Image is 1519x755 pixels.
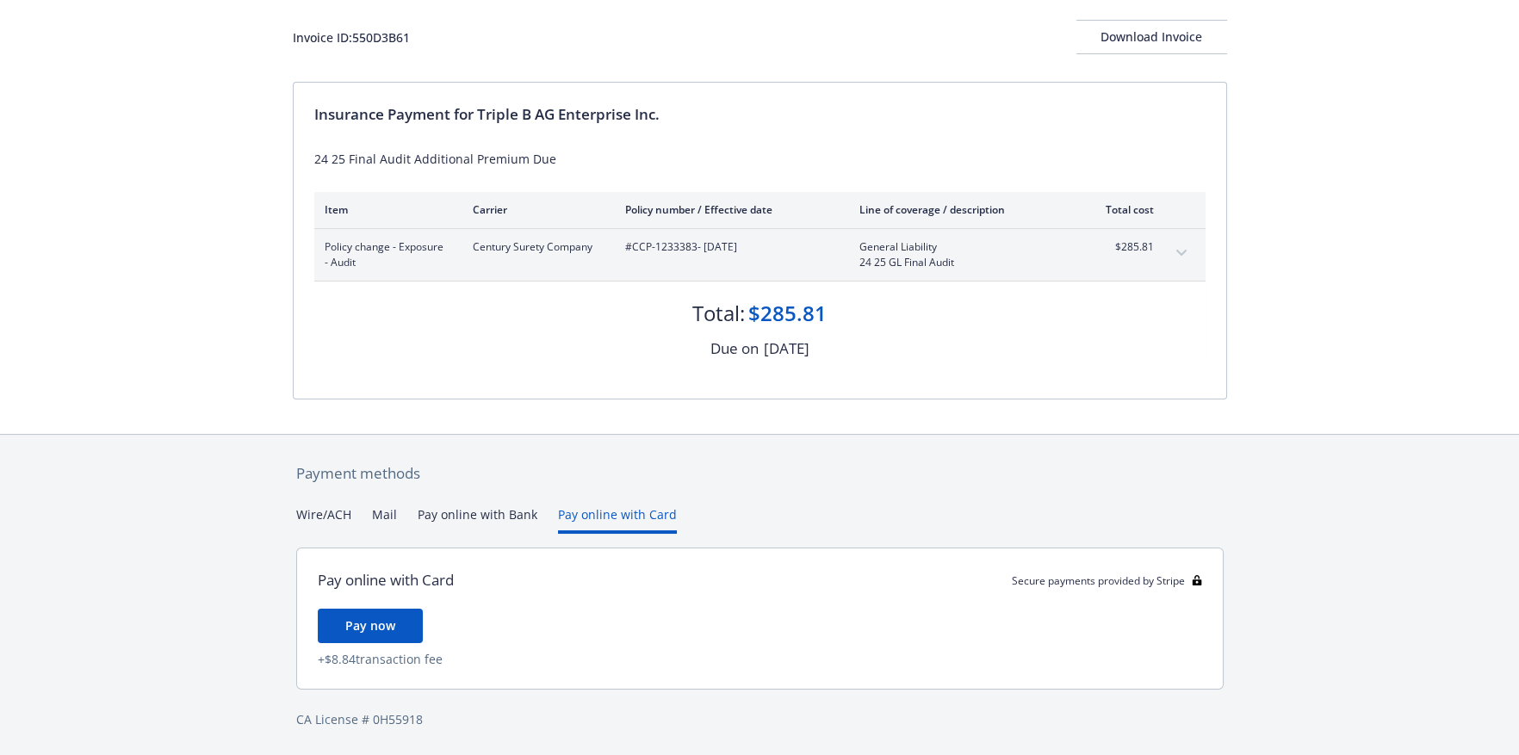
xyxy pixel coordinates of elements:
span: $285.81 [1089,239,1154,255]
button: Mail [372,505,397,534]
div: [DATE] [764,337,809,360]
button: Pay online with Card [558,505,677,534]
span: Century Surety Company [473,239,598,255]
div: Invoice ID: 550D3B61 [293,28,410,46]
div: Carrier [473,202,598,217]
div: Secure payments provided by Stripe [1012,573,1202,588]
span: Pay now [345,617,395,634]
div: Total cost [1089,202,1154,217]
button: Pay now [318,609,423,643]
span: 24 25 GL Final Audit [859,255,1062,270]
span: General Liability24 25 GL Final Audit [859,239,1062,270]
div: Due on [710,337,759,360]
button: Pay online with Bank [418,505,537,534]
button: Download Invoice [1076,20,1227,54]
div: Payment methods [296,462,1224,485]
div: $285.81 [748,299,827,328]
button: Wire/ACH [296,505,351,534]
div: 24 25 Final Audit Additional Premium Due [314,150,1206,168]
div: Line of coverage / description [859,202,1062,217]
span: Policy change - Exposure - Audit [325,239,445,270]
span: #CCP-1233383 - [DATE] [625,239,832,255]
div: Download Invoice [1076,21,1227,53]
div: Insurance Payment for Triple B AG Enterprise Inc. [314,103,1206,126]
div: Pay online with Card [318,569,454,591]
div: Policy change - Exposure - AuditCentury Surety Company#CCP-1233383- [DATE]General Liability24 25 ... [314,229,1206,281]
div: CA License # 0H55918 [296,710,1224,728]
span: General Liability [859,239,1062,255]
div: + $8.84 transaction fee [318,650,1202,668]
div: Total: [692,299,745,328]
button: expand content [1168,239,1195,267]
div: Policy number / Effective date [625,202,832,217]
div: Item [325,202,445,217]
